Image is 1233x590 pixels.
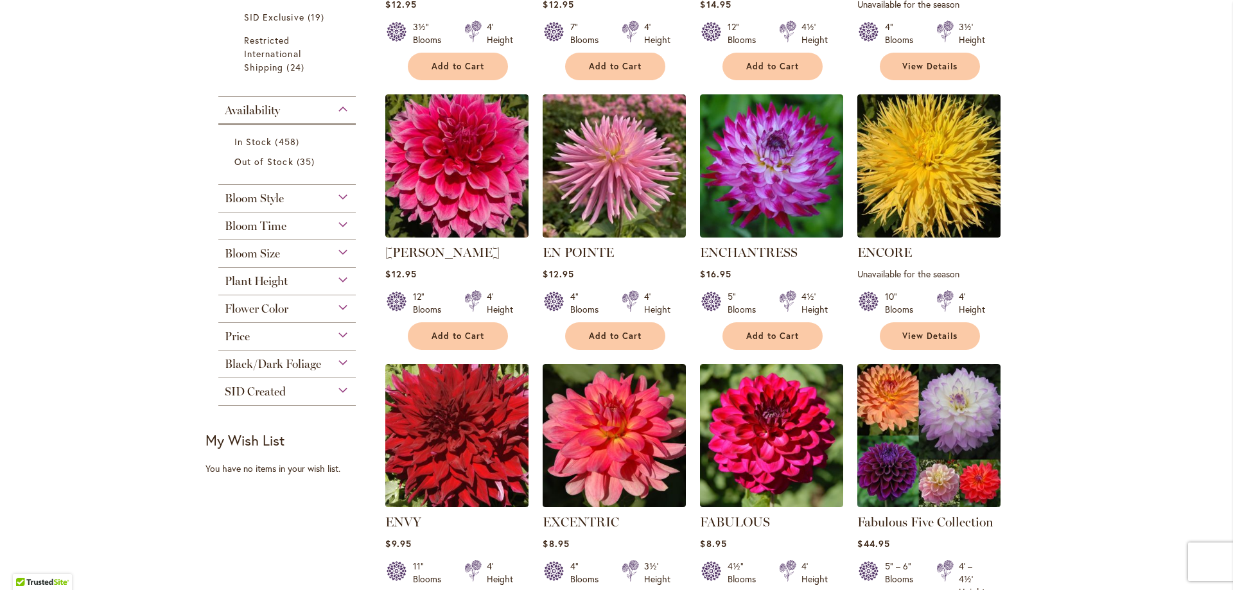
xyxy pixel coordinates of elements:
a: Fabulous Five Collection [857,498,1001,510]
div: 12" Blooms [413,290,449,316]
iframe: Launch Accessibility Center [10,544,46,580]
span: Flower Color [225,302,288,316]
span: Add to Cart [746,331,799,342]
div: 4' Height [644,21,670,46]
a: View Details [880,322,980,350]
div: 4" Blooms [885,21,921,46]
span: Add to Cart [589,331,642,342]
span: Price [225,329,250,343]
div: 7" Blooms [570,21,606,46]
a: Out of Stock 35 [234,155,343,168]
div: 4' Height [801,560,828,586]
a: EN POINTE [543,228,686,240]
div: 12" Blooms [728,21,764,46]
span: $8.95 [543,537,569,550]
a: EXCENTRIC [543,514,619,530]
span: 19 [308,10,328,24]
span: Add to Cart [746,61,799,72]
div: 4" Blooms [570,290,606,316]
a: [PERSON_NAME] [385,245,500,260]
img: ENCORE [857,94,1001,238]
span: Out of Stock [234,155,293,168]
div: You have no items in your wish list. [205,462,377,475]
span: Add to Cart [432,331,484,342]
div: 4' Height [487,560,513,586]
a: ENVY [385,514,421,530]
div: 4" Blooms [570,560,606,586]
div: 3½' Height [644,560,670,586]
img: Fabulous Five Collection [857,364,1001,507]
button: Add to Cart [722,53,823,80]
span: 24 [286,60,307,74]
span: $12.95 [385,268,416,280]
img: Enchantress [700,94,843,238]
div: 4' Height [487,21,513,46]
div: 4½' Height [801,21,828,46]
span: SID Exclusive [244,11,304,23]
img: FABULOUS [700,364,843,507]
span: Availability [225,103,280,117]
div: 11" Blooms [413,560,449,586]
div: 4' Height [959,290,985,316]
a: Restricted International Shipping [244,33,333,74]
span: Plant Height [225,274,288,288]
span: Bloom Style [225,191,284,205]
a: In Stock 458 [234,135,343,148]
a: View Details [880,53,980,80]
span: Add to Cart [589,61,642,72]
div: 3½' Height [959,21,985,46]
a: FABULOUS [700,514,770,530]
a: Envy [385,498,529,510]
div: 10" Blooms [885,290,921,316]
span: Bloom Time [225,219,286,233]
strong: My Wish List [205,431,284,449]
button: Add to Cart [408,322,508,350]
span: Add to Cart [432,61,484,72]
span: $8.95 [700,537,726,550]
img: Envy [385,364,529,507]
span: 458 [275,135,302,148]
div: 3½" Blooms [413,21,449,46]
span: $12.95 [543,268,573,280]
p: Unavailable for the season [857,268,1001,280]
button: Add to Cart [722,322,823,350]
div: 4½' Height [801,290,828,316]
div: 4' Height [644,290,670,316]
a: Enchantress [700,228,843,240]
img: EMORY PAUL [385,94,529,238]
a: ENCORE [857,245,912,260]
span: $44.95 [857,537,889,550]
span: $9.95 [385,537,411,550]
span: Bloom Size [225,247,280,261]
button: Add to Cart [408,53,508,80]
span: In Stock [234,135,272,148]
button: Add to Cart [565,53,665,80]
a: EN POINTE [543,245,614,260]
div: 4' Height [487,290,513,316]
span: $16.95 [700,268,731,280]
span: View Details [902,61,958,72]
div: 4½" Blooms [728,560,764,586]
span: SID Created [225,385,286,399]
a: ENCHANTRESS [700,245,798,260]
div: 5" Blooms [728,290,764,316]
button: Add to Cart [565,322,665,350]
img: EXCENTRIC [543,364,686,507]
a: Fabulous Five Collection [857,514,993,530]
span: 35 [297,155,318,168]
img: EN POINTE [543,94,686,238]
span: Restricted International Shipping [244,34,301,73]
a: FABULOUS [700,498,843,510]
a: SID Exclusive [244,10,333,24]
span: Black/Dark Foliage [225,357,321,371]
a: ENCORE [857,228,1001,240]
span: View Details [902,331,958,342]
a: EMORY PAUL [385,228,529,240]
a: EXCENTRIC [543,498,686,510]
